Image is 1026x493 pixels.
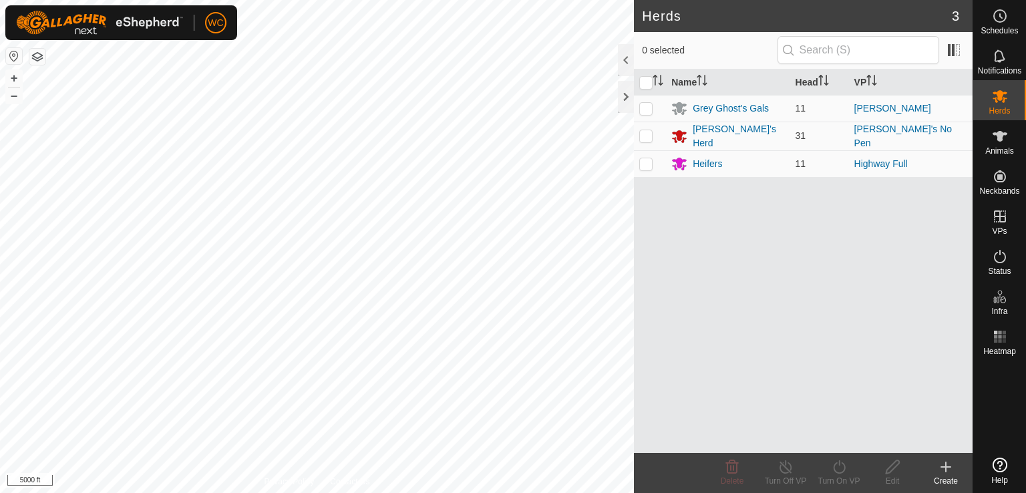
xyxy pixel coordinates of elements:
[693,122,784,150] div: [PERSON_NAME]'s Herd
[16,11,183,35] img: Gallagher Logo
[849,69,973,96] th: VP
[989,107,1010,115] span: Herds
[988,267,1011,275] span: Status
[796,158,806,169] span: 11
[759,475,812,487] div: Turn Off VP
[796,130,806,141] span: 31
[693,102,769,116] div: Grey Ghost's Gals
[265,476,315,488] a: Privacy Policy
[29,49,45,65] button: Map Layers
[985,147,1014,155] span: Animals
[854,103,931,114] a: [PERSON_NAME]
[991,476,1008,484] span: Help
[978,67,1021,75] span: Notifications
[208,16,223,30] span: WC
[981,27,1018,35] span: Schedules
[983,347,1016,355] span: Heatmap
[991,307,1007,315] span: Infra
[6,48,22,64] button: Reset Map
[790,69,849,96] th: Head
[6,88,22,104] button: –
[330,476,369,488] a: Contact Us
[866,475,919,487] div: Edit
[952,6,959,26] span: 3
[6,70,22,86] button: +
[973,452,1026,490] a: Help
[697,77,707,88] p-sorticon: Activate to sort
[778,36,939,64] input: Search (S)
[721,476,744,486] span: Delete
[992,227,1007,235] span: VPs
[812,475,866,487] div: Turn On VP
[854,124,953,148] a: [PERSON_NAME]'s No Pen
[866,77,877,88] p-sorticon: Activate to sort
[653,77,663,88] p-sorticon: Activate to sort
[818,77,829,88] p-sorticon: Activate to sort
[693,157,722,171] div: Heifers
[979,187,1019,195] span: Neckbands
[642,43,777,57] span: 0 selected
[854,158,908,169] a: Highway Full
[642,8,952,24] h2: Herds
[796,103,806,114] span: 11
[919,475,973,487] div: Create
[666,69,790,96] th: Name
